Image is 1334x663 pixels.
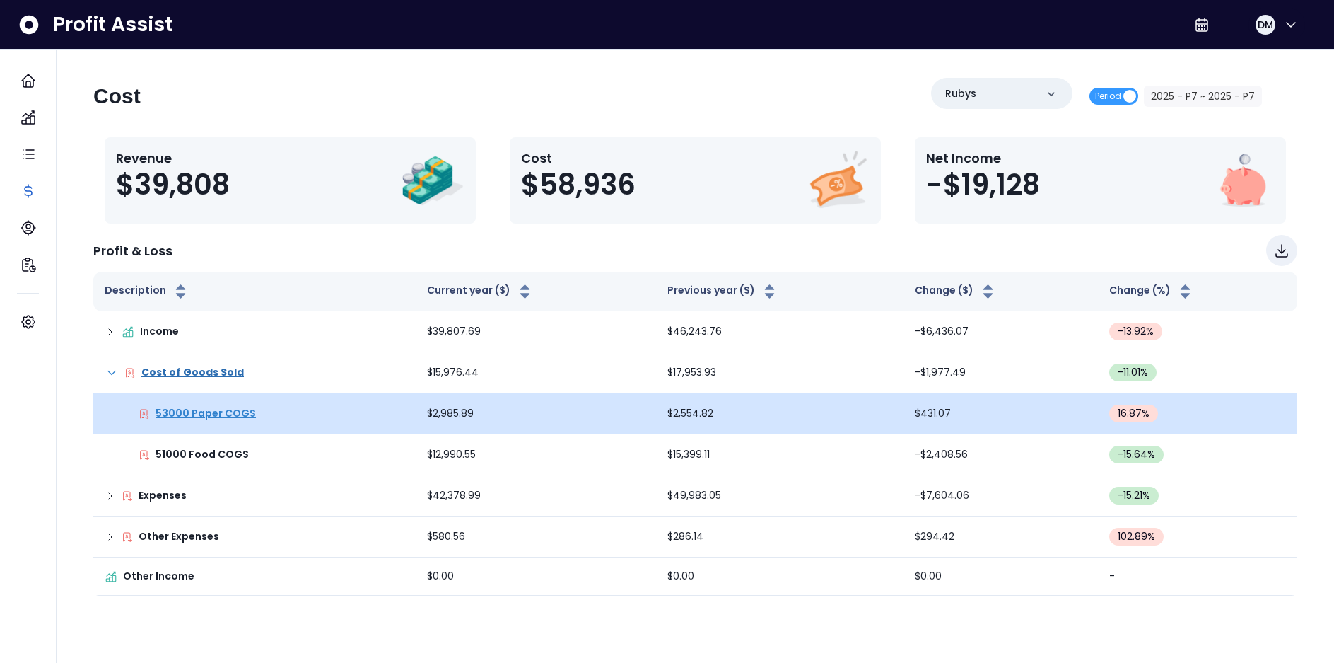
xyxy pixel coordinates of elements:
[416,517,655,558] td: $580.56
[1095,88,1121,105] span: Period
[903,475,1098,517] td: -$7,604.06
[926,149,1040,168] p: Net Income
[1266,235,1297,266] button: Download
[416,475,655,517] td: $42,378.99
[1098,558,1297,596] td: -
[926,168,1040,202] span: -$19,128
[156,447,249,462] p: 51000 Food COGS
[53,12,172,38] span: Profit Assist
[656,393,904,434] td: $2,554.82
[656,352,904,393] td: $17,953.93
[1118,365,1148,380] span: -11.01 %
[656,475,904,517] td: $49,983.05
[416,393,655,434] td: $2,985.89
[427,283,534,300] button: Current year ($)
[93,241,172,260] p: Profit & Loss
[656,558,904,596] td: $0.00
[903,311,1098,352] td: -$6,436.07
[140,324,179,339] p: Income
[116,168,230,202] span: $39,808
[806,149,870,212] img: Cost
[521,168,636,202] span: $58,936
[1258,18,1273,32] span: DM
[1118,447,1155,462] span: -15.64 %
[116,149,230,168] p: Revenue
[139,488,187,503] p: Expenses
[667,283,778,300] button: Previous year ($)
[1144,86,1262,107] button: 2025 - P7 ~ 2025 - P7
[93,83,141,109] h2: Cost
[903,352,1098,393] td: -$1,977.49
[141,365,244,380] p: Cost of Goods Sold
[1109,283,1194,300] button: Change (%)
[416,311,655,352] td: $39,807.69
[656,517,904,558] td: $286.14
[945,86,976,101] p: Rubys
[903,517,1098,558] td: $294.42
[1118,324,1154,339] span: -13.92 %
[656,434,904,475] td: $15,399.11
[903,434,1098,475] td: -$2,408.56
[139,529,219,544] p: Other Expenses
[903,558,1098,596] td: $0.00
[156,406,256,421] p: 53000 Paper COGS
[1118,529,1155,544] span: 102.89 %
[123,569,194,584] p: Other Income
[416,558,655,596] td: $0.00
[903,393,1098,434] td: $431.07
[401,149,464,212] img: Revenue
[105,283,189,300] button: Description
[1118,488,1150,503] span: -15.21 %
[1118,406,1149,421] span: 16.87 %
[416,434,655,475] td: $12,990.55
[521,149,636,168] p: Cost
[915,283,997,300] button: Change ($)
[1211,149,1275,212] img: Net Income
[656,311,904,352] td: $46,243.76
[416,352,655,393] td: $15,976.44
